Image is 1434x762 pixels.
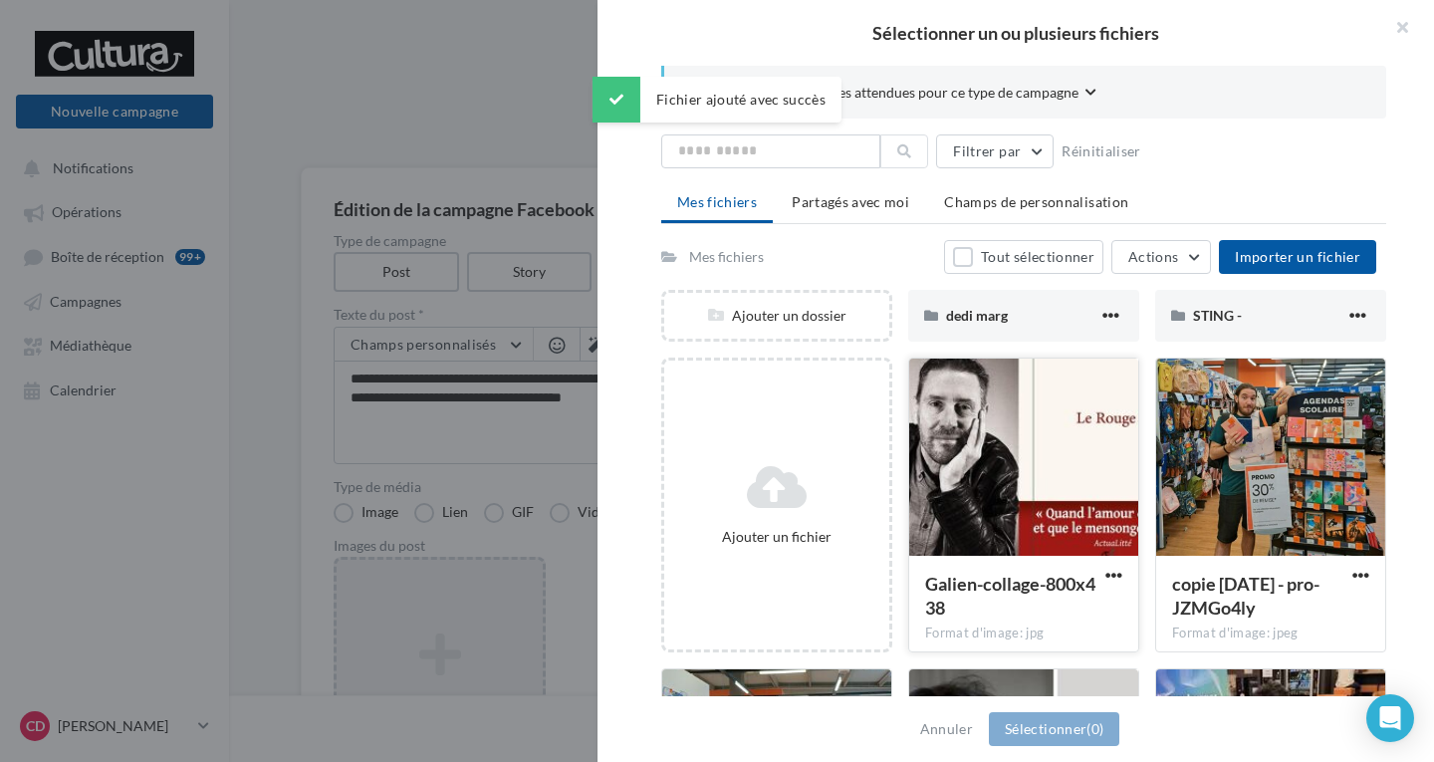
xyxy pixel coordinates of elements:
button: Annuler [912,717,981,741]
h2: Sélectionner un ou plusieurs fichiers [629,24,1402,42]
span: STING - [1193,307,1242,324]
button: Consulter les contraintes attendues pour ce type de campagne [696,82,1096,107]
span: dedi marg [946,307,1008,324]
div: Format d'image: jpg [925,625,1122,642]
span: Consulter les contraintes attendues pour ce type de campagne [696,83,1078,103]
span: Partagés avec moi [792,193,909,210]
div: Ajouter un dossier [664,306,889,326]
div: Ajouter un fichier [672,527,881,547]
button: Réinitialiser [1054,139,1149,163]
span: copie 27-08-2025 - pro-JZMGo4ly [1172,573,1319,619]
button: Sélectionner(0) [989,712,1119,746]
span: Champs de personnalisation [944,193,1128,210]
div: Open Intercom Messenger [1366,694,1414,742]
div: Format d'image: jpeg [1172,625,1369,642]
div: Mes fichiers [689,247,764,267]
button: Importer un fichier [1219,240,1376,274]
button: Tout sélectionner [944,240,1103,274]
button: Actions [1111,240,1211,274]
span: Galien-collage-800x438 [925,573,1095,619]
div: Fichier ajouté avec succès [593,77,841,123]
span: Importer un fichier [1235,248,1360,265]
span: Mes fichiers [677,193,757,210]
span: Actions [1128,248,1178,265]
span: (0) [1086,720,1103,737]
button: Filtrer par [936,134,1054,168]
